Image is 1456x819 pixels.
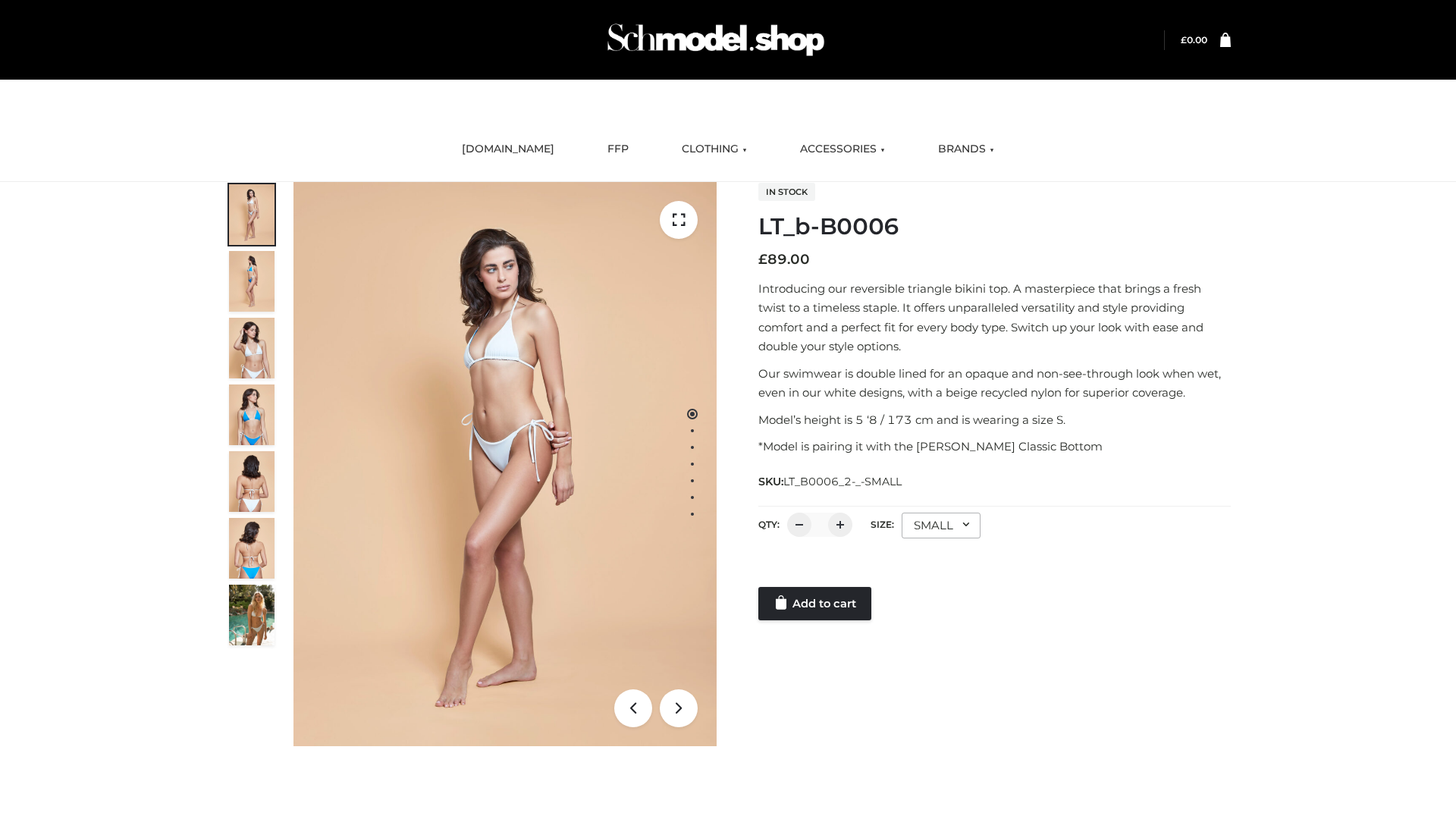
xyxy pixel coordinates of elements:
[1181,34,1207,45] bdi: 0.00
[758,519,780,530] label: QTY:
[602,10,830,70] img: Schmodel Admin 964
[670,133,758,166] a: CLOTHING
[293,182,717,746] img: ArielClassicBikiniTop_CloudNine_AzureSky_OW114ECO_1
[758,472,903,491] span: SKU:
[229,585,275,645] img: Arieltop_CloudNine_AzureSky2.jpg
[902,513,981,538] div: SMALL
[229,518,275,579] img: ArielClassicBikiniTop_CloudNine_AzureSky_OW114ECO_8-scaled.jpg
[758,279,1231,356] p: Introducing our reversible triangle bikini top. A masterpiece that brings a fresh twist to a time...
[871,519,894,530] label: Size:
[789,133,896,166] a: ACCESSORIES
[758,183,815,201] span: In stock
[758,437,1231,457] p: *Model is pairing it with the [PERSON_NAME] Classic Bottom
[450,133,566,166] a: [DOMAIN_NAME]
[229,318,275,378] img: ArielClassicBikiniTop_CloudNine_AzureSky_OW114ECO_3-scaled.jpg
[229,384,275,445] img: ArielClassicBikiniTop_CloudNine_AzureSky_OW114ECO_4-scaled.jpg
[1181,34,1207,45] a: £0.00
[758,251,810,268] bdi: 89.00
[1181,34,1187,45] span: £
[229,451,275,512] img: ArielClassicBikiniTop_CloudNine_AzureSky_OW114ECO_7-scaled.jpg
[783,475,902,488] span: LT_B0006_2-_-SMALL
[758,587,871,620] a: Add to cart
[596,133,640,166] a: FFP
[927,133,1006,166] a: BRANDS
[758,251,767,268] span: £
[758,410,1231,430] p: Model’s height is 5 ‘8 / 173 cm and is wearing a size S.
[229,251,275,312] img: ArielClassicBikiniTop_CloudNine_AzureSky_OW114ECO_2-scaled.jpg
[758,364,1231,403] p: Our swimwear is double lined for an opaque and non-see-through look when wet, even in our white d...
[758,213,1231,240] h1: LT_b-B0006
[229,184,275,245] img: ArielClassicBikiniTop_CloudNine_AzureSky_OW114ECO_1-scaled.jpg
